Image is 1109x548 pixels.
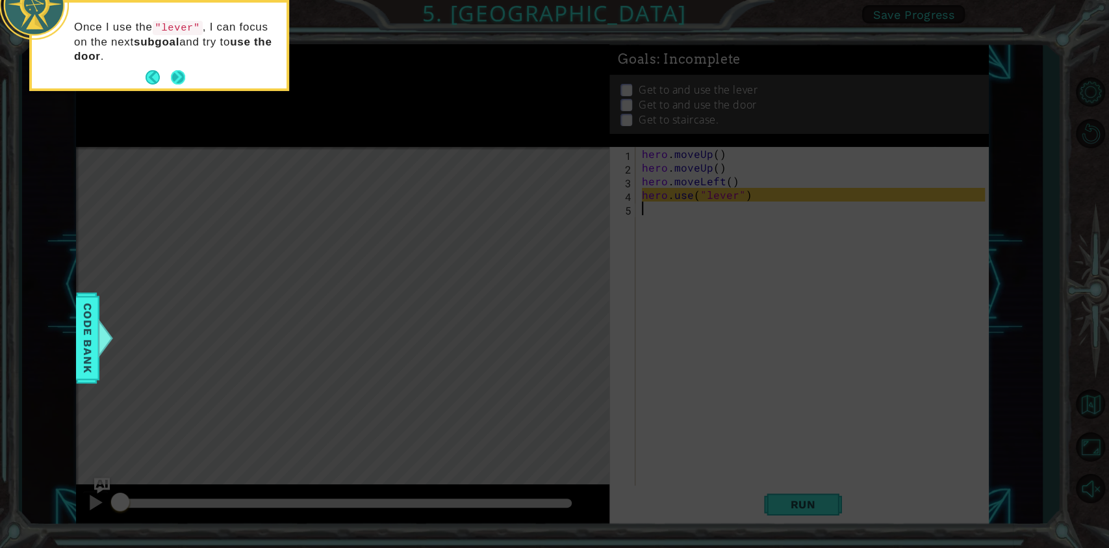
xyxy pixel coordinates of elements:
[77,298,98,377] span: Code Bank
[74,20,277,64] p: Once I use the , I can focus on the next and try to .
[153,21,203,35] code: "lever"
[134,36,179,48] strong: subgoal
[146,70,171,85] button: Back
[74,36,272,62] strong: use the door
[171,70,185,85] button: Next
